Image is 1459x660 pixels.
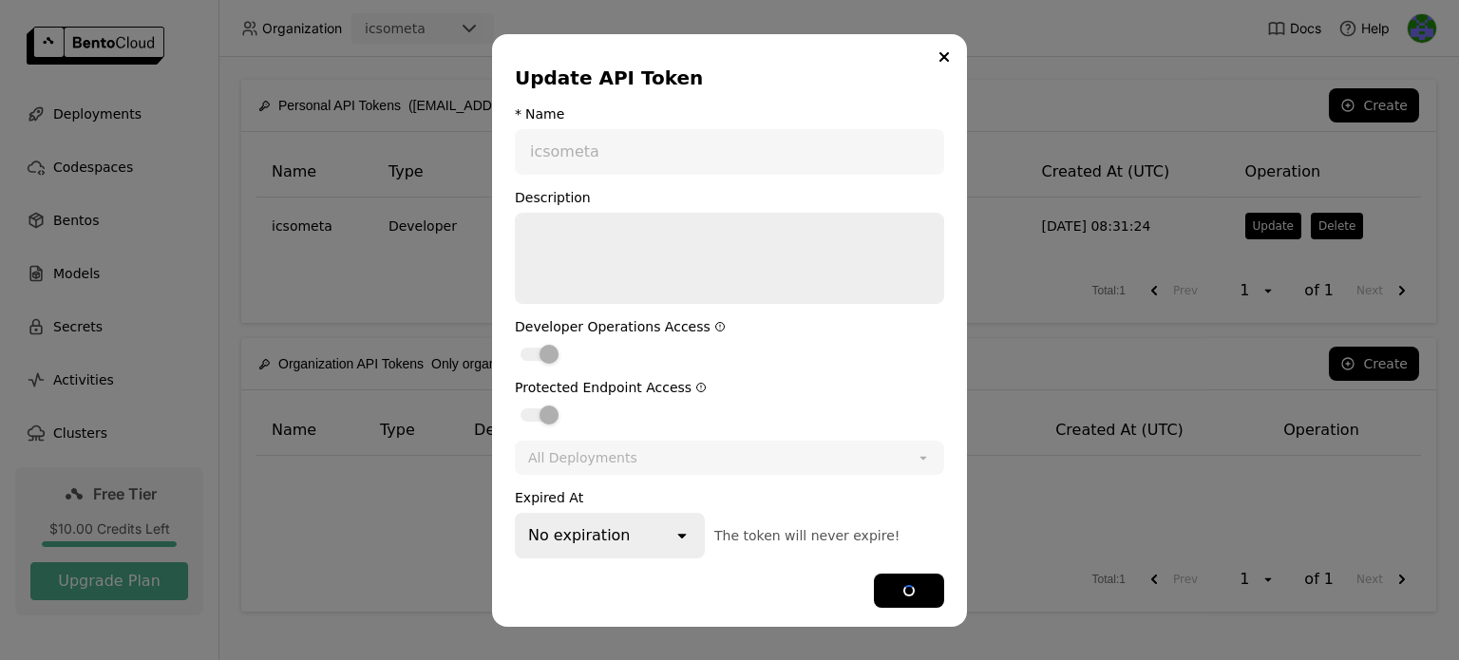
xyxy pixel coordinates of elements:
div: No expiration [528,524,631,547]
input: Selected All Deployments. [639,448,641,467]
div: Description [515,190,944,205]
div: All Deployments [528,448,637,467]
span: The token will never expire! [714,528,900,543]
div: dialog [492,34,967,627]
div: Protected Endpoint Access [515,380,944,395]
button: loading Submit [874,574,944,608]
div: Developer Operations Access [515,319,944,334]
div: Expired At [515,490,944,505]
div: Name [525,106,564,122]
button: Close [933,46,956,68]
svg: open [916,450,931,465]
div: Update API Token [515,65,937,91]
svg: open [673,526,692,545]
